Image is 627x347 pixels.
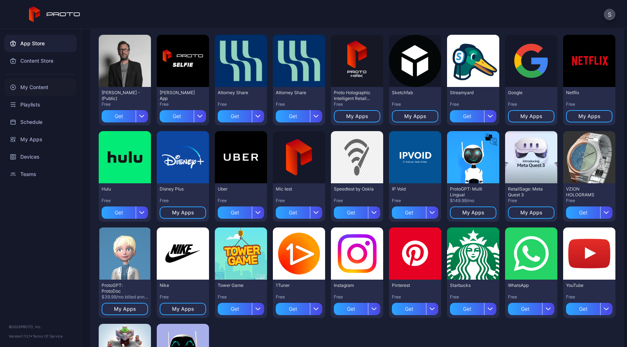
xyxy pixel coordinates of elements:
[102,303,148,315] button: My Apps
[404,113,426,119] div: My Apps
[276,294,322,300] div: Free
[218,283,258,288] div: Tower Game
[276,283,316,288] div: 1Tuner
[450,283,490,288] div: Starbucks
[172,306,194,312] div: My Apps
[392,90,432,96] div: Sketchfab
[604,9,615,20] button: S
[508,101,554,107] div: Free
[160,90,200,101] div: David Selfie App
[334,90,374,101] div: Proto Holographic Intelligent Retail Kiosk (HIRK)
[566,283,606,288] div: YouTube
[566,300,612,315] button: Get
[218,186,258,192] div: Uber
[566,101,612,107] div: Free
[4,148,77,166] a: Devices
[276,300,322,315] button: Get
[218,198,264,204] div: Free
[508,198,554,204] div: Free
[462,210,484,216] div: My Apps
[334,206,368,219] div: Get
[566,110,612,122] button: My Apps
[566,294,612,300] div: Free
[566,198,612,204] div: Free
[4,113,77,131] div: Schedule
[566,204,612,219] button: Get
[102,198,148,204] div: Free
[276,107,322,122] button: Get
[450,186,490,198] div: ProtoGPT: Multi Lingual
[566,206,600,219] div: Get
[450,294,496,300] div: Free
[160,101,206,107] div: Free
[334,101,380,107] div: Free
[276,303,310,315] div: Get
[508,300,554,315] button: Get
[392,294,438,300] div: Free
[334,294,380,300] div: Free
[392,206,426,219] div: Get
[276,110,310,122] div: Get
[4,166,77,183] div: Teams
[450,206,496,219] button: My Apps
[4,35,77,52] a: App Store
[218,204,264,219] button: Get
[160,110,194,122] div: Get
[334,110,380,122] button: My Apps
[4,96,77,113] a: Playlists
[276,90,316,96] div: Attorney Share
[160,303,206,315] button: My Apps
[520,210,542,216] div: My Apps
[9,324,72,330] div: © 2025 PROTO, Inc.
[450,90,490,96] div: Streamyard
[508,303,542,315] div: Get
[508,186,548,198] div: RetailSage: Meta Quest 3
[218,303,252,315] div: Get
[160,206,206,219] button: My Apps
[450,110,484,122] div: Get
[508,110,554,122] button: My Apps
[392,204,438,219] button: Get
[334,186,374,192] div: Speedtest by Ookla
[508,283,548,288] div: WhatsApp
[160,107,206,122] button: Get
[160,186,200,192] div: Disney Plus
[334,204,380,219] button: Get
[102,206,136,219] div: Get
[276,206,310,219] div: Get
[160,283,200,288] div: Nike
[4,79,77,96] a: My Content
[450,198,496,204] div: $149.99/mo
[114,306,136,312] div: My Apps
[508,90,548,96] div: Google
[102,107,148,122] button: Get
[334,283,374,288] div: Instagram
[102,101,148,107] div: Free
[102,90,142,101] div: David N Persona - (Public)
[566,90,606,96] div: Netflix
[450,300,496,315] button: Get
[218,206,252,219] div: Get
[346,113,368,119] div: My Apps
[218,294,264,300] div: Free
[276,186,316,192] div: Mic test
[392,186,432,192] div: IP Void
[520,113,542,119] div: My Apps
[276,204,322,219] button: Get
[9,334,33,338] span: Version 1.13.1 •
[450,107,496,122] button: Get
[334,303,368,315] div: Get
[508,294,554,300] div: Free
[392,283,432,288] div: Pinterest
[160,198,206,204] div: Free
[218,90,258,96] div: Attorney Share
[160,294,206,300] div: Free
[334,198,380,204] div: Free
[102,110,136,122] div: Get
[334,300,380,315] button: Get
[392,300,438,315] button: Get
